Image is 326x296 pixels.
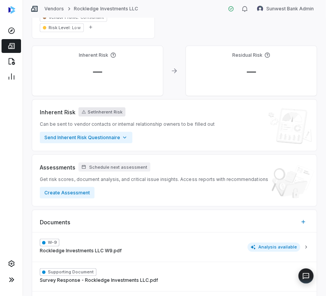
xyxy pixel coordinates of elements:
[78,107,126,117] button: SetInherent Risk
[40,176,268,183] span: Get risk scores, document analysis, and critical issue insights. Access reports with recommendations
[40,163,75,171] span: Assessments
[8,6,15,14] img: svg%3e
[32,262,317,291] button: Supporting DocumentSurvey Response - Rockledge Investments LLC.pdf
[40,108,75,116] span: Inherent Risk
[32,233,317,262] button: W-9Rockledge Investments LLC W9.pdfAnalysis available
[49,25,71,30] span: Risk Level :
[40,132,132,143] button: Send Inherent Risk Questionnaire
[71,25,81,30] span: Low
[79,52,109,58] h4: Inherent Risk
[253,3,318,15] button: Sunwest Bank Admin avatarSunwest Bank Admin
[241,66,262,77] span: —
[44,6,64,12] a: Vendors
[89,164,147,170] span: Schedule next assessment
[40,239,59,247] span: W-9
[87,66,108,77] span: —
[40,278,158,284] span: Survey Response - Rockledge Investments LLC.pdf
[40,268,96,276] span: Supporting Document
[40,187,95,199] button: Create Assessment
[257,6,263,12] img: Sunwest Bank Admin avatar
[74,6,138,12] a: Rockledge Investments LLC
[40,121,215,127] span: Can be sent to vendor contacts or internal relationship owners to be filled out
[40,218,70,226] span: Documents
[248,243,300,252] span: Analysis available
[40,248,122,254] span: Rockledge Investments LLC W9.pdf
[233,52,263,58] h4: Residual Risk
[78,163,150,172] button: Schedule next assessment
[266,6,314,12] span: Sunwest Bank Admin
